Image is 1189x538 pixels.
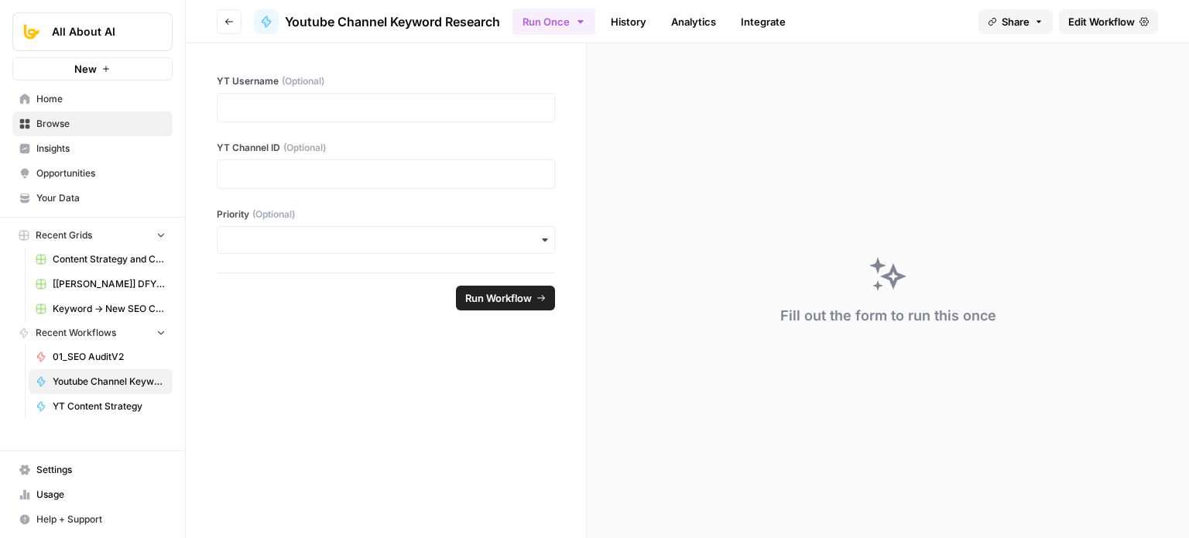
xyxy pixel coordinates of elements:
[36,191,166,205] span: Your Data
[12,186,173,211] a: Your Data
[18,18,46,46] img: All About AI Logo
[12,321,173,344] button: Recent Workflows
[12,87,173,111] a: Home
[36,488,166,502] span: Usage
[74,61,97,77] span: New
[780,305,996,327] div: Fill out the form to run this once
[217,74,555,88] label: YT Username
[456,286,555,310] button: Run Workflow
[978,9,1053,34] button: Share
[53,252,166,266] span: Content Strategy and Content Calendar
[217,207,555,221] label: Priority
[285,12,500,31] span: Youtube Channel Keyword Research
[252,207,295,221] span: (Optional)
[36,228,92,242] span: Recent Grids
[53,399,166,413] span: YT Content Strategy
[36,142,166,156] span: Insights
[29,394,173,419] a: YT Content Strategy
[1002,14,1030,29] span: Share
[29,296,173,321] a: Keyword -> New SEO Content Workflow ([PERSON_NAME])
[12,111,173,136] a: Browse
[29,369,173,394] a: Youtube Channel Keyword Research
[53,277,166,291] span: [[PERSON_NAME]] DFY POC👨‍🦲
[12,136,173,161] a: Insights
[29,272,173,296] a: [[PERSON_NAME]] DFY POC👨‍🦲
[12,482,173,507] a: Usage
[465,290,532,306] span: Run Workflow
[53,302,166,316] span: Keyword -> New SEO Content Workflow ([PERSON_NAME])
[732,9,795,34] a: Integrate
[1068,14,1135,29] span: Edit Workflow
[36,166,166,180] span: Opportunities
[601,9,656,34] a: History
[12,161,173,186] a: Opportunities
[52,24,146,39] span: All About AI
[12,57,173,81] button: New
[36,512,166,526] span: Help + Support
[12,12,173,51] button: Workspace: All About AI
[36,117,166,131] span: Browse
[12,507,173,532] button: Help + Support
[283,141,326,155] span: (Optional)
[36,92,166,106] span: Home
[1059,9,1158,34] a: Edit Workflow
[254,9,500,34] a: Youtube Channel Keyword Research
[217,141,555,155] label: YT Channel ID
[36,326,116,340] span: Recent Workflows
[29,247,173,272] a: Content Strategy and Content Calendar
[29,344,173,369] a: 01_SEO AuditV2
[662,9,725,34] a: Analytics
[53,375,166,389] span: Youtube Channel Keyword Research
[12,457,173,482] a: Settings
[12,224,173,247] button: Recent Grids
[512,9,595,35] button: Run Once
[282,74,324,88] span: (Optional)
[53,350,166,364] span: 01_SEO AuditV2
[36,463,166,477] span: Settings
